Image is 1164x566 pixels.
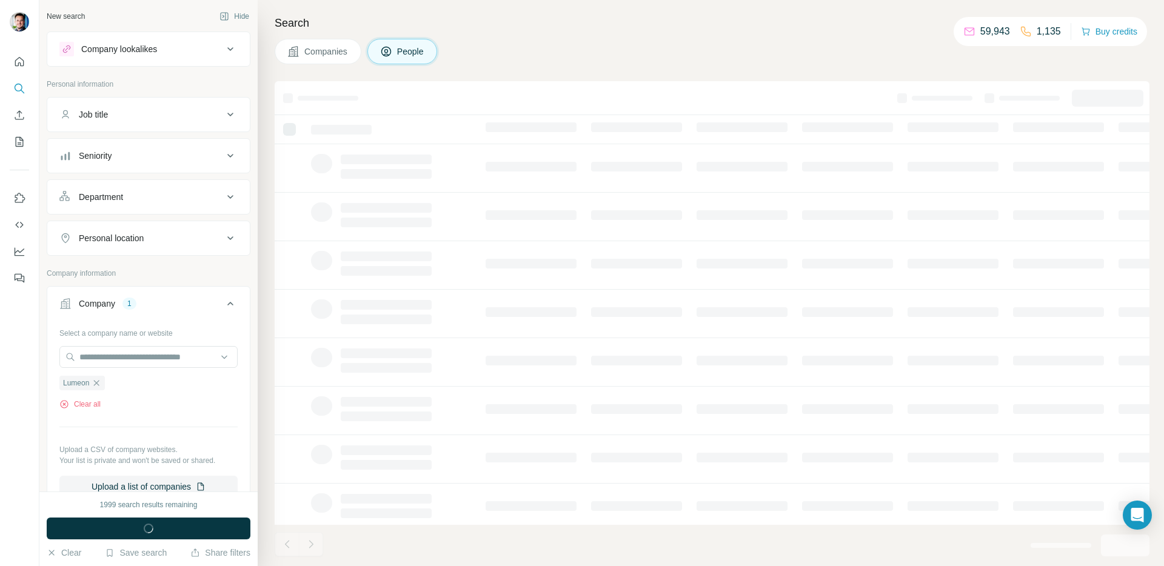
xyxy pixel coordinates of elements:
[59,476,238,498] button: Upload a list of companies
[47,182,250,211] button: Department
[10,187,29,209] button: Use Surfe on LinkedIn
[1081,23,1137,40] button: Buy credits
[79,150,112,162] div: Seniority
[79,191,123,203] div: Department
[304,45,349,58] span: Companies
[105,547,167,559] button: Save search
[47,224,250,253] button: Personal location
[190,547,250,559] button: Share filters
[47,35,250,64] button: Company lookalikes
[10,214,29,236] button: Use Surfe API
[47,547,81,559] button: Clear
[47,100,250,129] button: Job title
[397,45,425,58] span: People
[275,15,1149,32] h4: Search
[10,267,29,289] button: Feedback
[47,289,250,323] button: Company1
[81,43,157,55] div: Company lookalikes
[122,298,136,309] div: 1
[10,104,29,126] button: Enrich CSV
[980,24,1010,39] p: 59,943
[10,51,29,73] button: Quick start
[47,11,85,22] div: New search
[47,141,250,170] button: Seniority
[79,108,108,121] div: Job title
[59,455,238,466] p: Your list is private and won't be saved or shared.
[79,232,144,244] div: Personal location
[1123,501,1152,530] div: Open Intercom Messenger
[59,444,238,455] p: Upload a CSV of company websites.
[59,399,101,410] button: Clear all
[10,131,29,153] button: My lists
[1037,24,1061,39] p: 1,135
[47,268,250,279] p: Company information
[10,12,29,32] img: Avatar
[100,499,198,510] div: 1999 search results remaining
[10,78,29,99] button: Search
[63,378,89,388] span: Lumeon
[79,298,115,310] div: Company
[211,7,258,25] button: Hide
[59,323,238,339] div: Select a company name or website
[10,241,29,262] button: Dashboard
[47,79,250,90] p: Personal information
